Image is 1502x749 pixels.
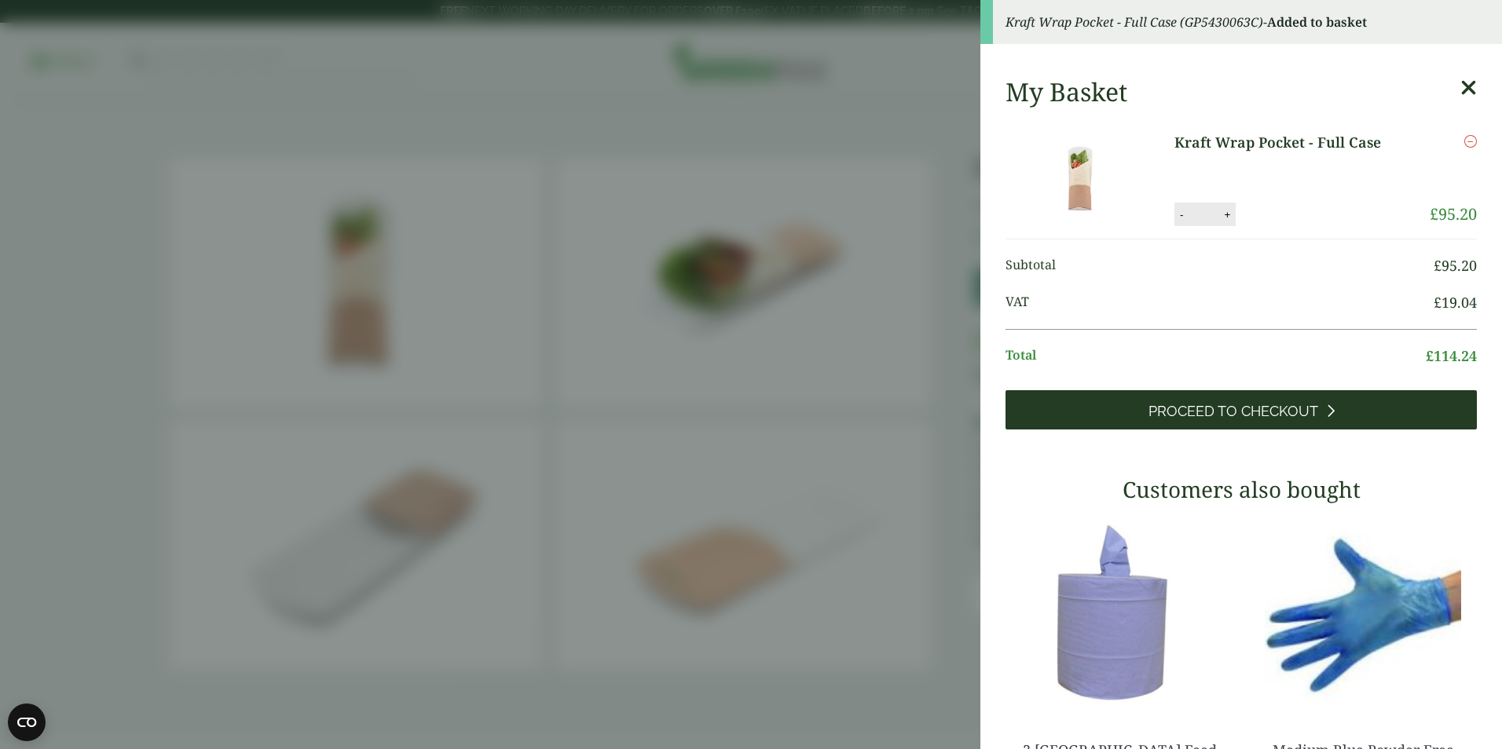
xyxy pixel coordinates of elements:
strong: Added to basket [1267,13,1367,31]
button: - [1175,208,1188,221]
span: Proceed to Checkout [1148,403,1318,420]
span: Total [1006,345,1426,367]
span: £ [1426,346,1434,365]
button: + [1219,208,1235,221]
em: Kraft Wrap Pocket - Full Case (GP5430063C) [1006,13,1263,31]
img: 4130015J-Blue-Vinyl-Powder-Free-Gloves-Medium [1249,514,1477,711]
span: £ [1434,256,1442,275]
span: £ [1430,203,1438,225]
span: VAT [1006,292,1434,313]
h3: Customers also bought [1006,477,1477,503]
span: £ [1434,293,1442,312]
bdi: 19.04 [1434,293,1477,312]
button: Open CMP widget [8,703,46,741]
bdi: 95.20 [1430,203,1477,225]
bdi: 95.20 [1434,256,1477,275]
img: 3630017-2-Ply-Blue-Centre-Feed-104m [1006,514,1233,711]
h2: My Basket [1006,77,1127,107]
bdi: 114.24 [1426,346,1477,365]
a: Remove this item [1464,132,1477,151]
span: Subtotal [1006,255,1434,276]
a: Kraft Wrap Pocket - Full Case [1174,132,1405,153]
a: Proceed to Checkout [1006,390,1477,429]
